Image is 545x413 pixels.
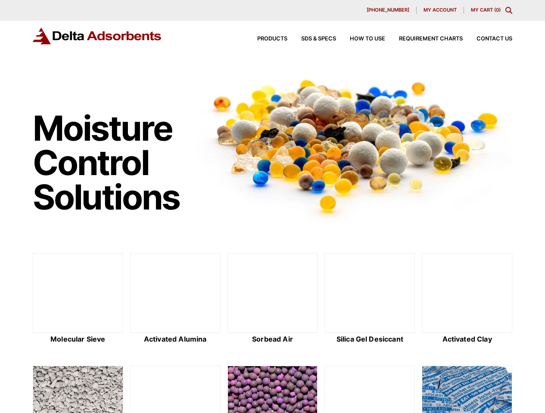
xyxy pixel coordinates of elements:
span: 0 [496,7,499,13]
a: Requirement Charts [385,36,463,42]
div: Toggle Modal Content [505,7,512,14]
a: My account [417,7,464,14]
a: [PHONE_NUMBER] [360,7,417,14]
img: Image [195,65,512,225]
span: SDS & SPECS [301,36,336,42]
a: Activated Clay [422,253,512,345]
a: Sorbead Air [227,253,318,345]
a: Molecular Sieve [33,253,123,345]
span: Contact Us [476,36,512,42]
span: Requirement Charts [399,36,463,42]
span: How to Use [350,36,385,42]
a: Silica Gel Desiccant [324,253,415,345]
a: How to Use [336,36,385,42]
span: Products [257,36,287,42]
a: Products [243,36,287,42]
span: [PHONE_NUMBER] [367,8,409,12]
a: My Cart (0) [471,7,501,13]
h2: Silica Gel Desiccant [324,335,415,343]
img: Delta Adsorbents [33,28,162,44]
span: My account [424,8,457,12]
h2: Sorbead Air [227,335,318,343]
h2: Activated Clay [422,335,512,343]
h2: Molecular Sieve [33,335,123,343]
h2: Activated Alumina [130,335,221,343]
a: Activated Alumina [130,253,221,345]
h1: Moisture Control Solutions [33,111,187,214]
a: SDS & SPECS [287,36,336,42]
a: Contact Us [463,36,512,42]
